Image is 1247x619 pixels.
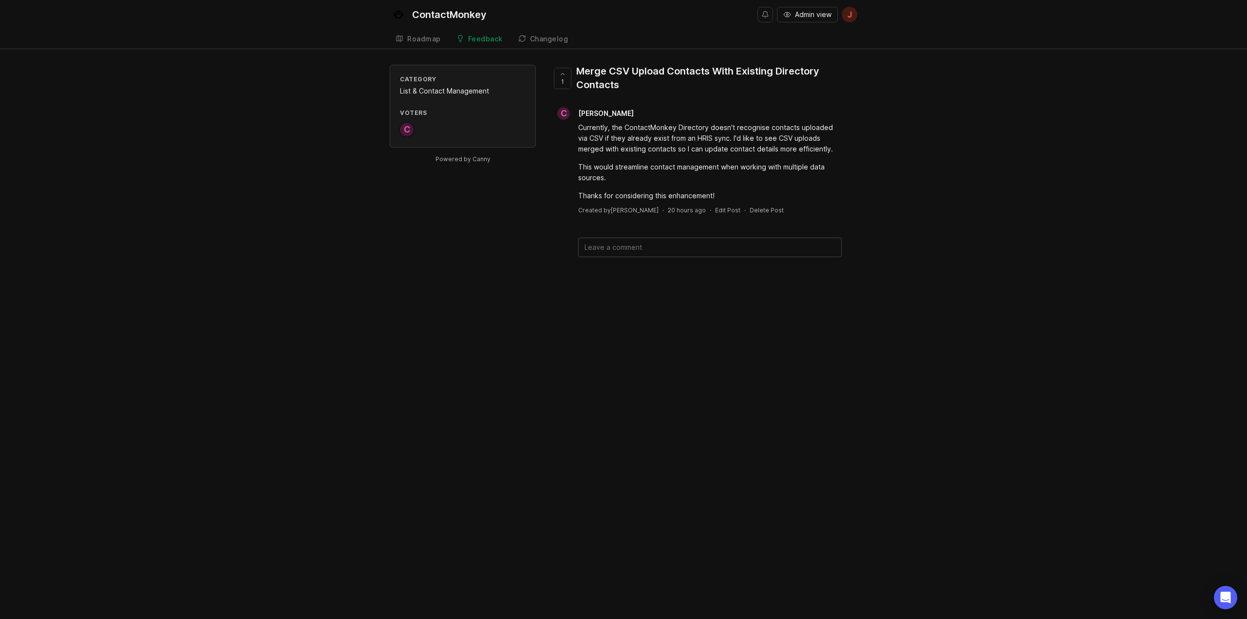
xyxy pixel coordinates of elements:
[715,206,740,214] div: Edit Post
[434,153,492,165] a: Powered by Canny
[744,206,746,214] div: ·
[399,122,415,137] div: C
[795,10,831,19] span: Admin view
[400,86,526,96] div: List & Contact Management
[848,9,852,20] span: J
[578,206,659,214] div: Created by [PERSON_NAME]
[757,7,773,22] button: Notifications
[710,206,711,214] div: ·
[390,29,447,49] a: Roadmap
[777,7,838,22] button: Admin view
[400,109,526,117] div: Voters
[512,29,574,49] a: Changelog
[530,36,568,42] div: Changelog
[468,36,503,42] div: Feedback
[668,206,706,214] a: 20 hours ago
[551,107,642,120] a: C[PERSON_NAME]
[561,77,564,86] span: 1
[578,109,634,117] span: [PERSON_NAME]
[750,206,784,214] div: Delete Post
[578,122,842,154] div: Currently, the ContactMonkey Directory doesn't recognise contacts uploaded via CSV if they alread...
[1214,586,1237,609] div: Open Intercom Messenger
[576,64,850,92] div: Merge CSV Upload Contacts With Existing Directory Contacts
[390,6,407,23] img: ContactMonkey logo
[662,206,664,214] div: ·
[407,36,441,42] div: Roadmap
[842,7,857,22] button: J
[554,68,571,89] button: 1
[451,29,509,49] a: Feedback
[578,162,842,183] div: This would streamline contact management when working with multiple data sources.
[557,107,570,120] div: C
[412,10,487,19] div: ContactMonkey
[578,190,842,201] div: Thanks for considering this enhancement!
[400,75,526,83] div: Category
